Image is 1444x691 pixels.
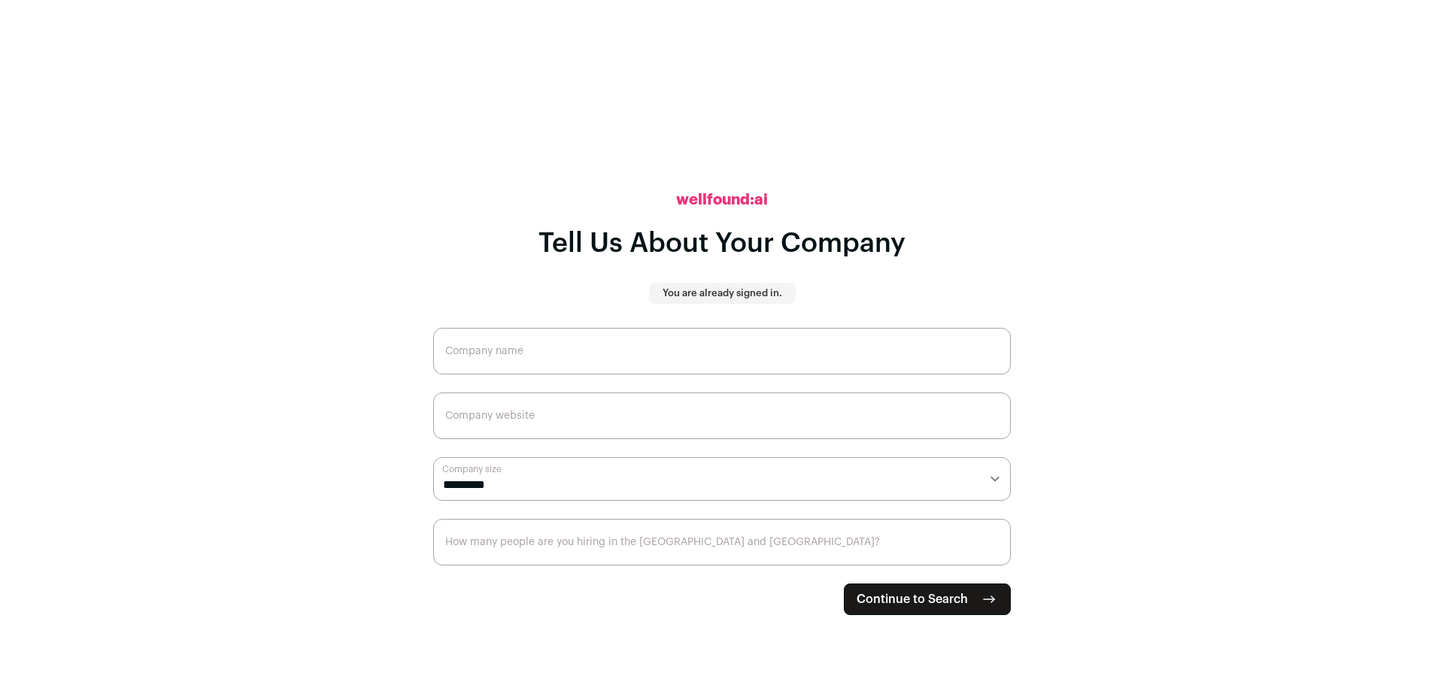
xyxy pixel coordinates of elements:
[857,590,968,608] span: Continue to Search
[433,519,1011,565] input: How many people are you hiring in the US and Canada?
[538,229,906,259] h1: Tell Us About Your Company
[433,328,1011,374] input: Company name
[433,392,1011,439] input: Company website
[844,583,1011,615] button: Continue to Search
[663,287,782,299] p: You are already signed in.
[676,189,768,211] h2: wellfound:ai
